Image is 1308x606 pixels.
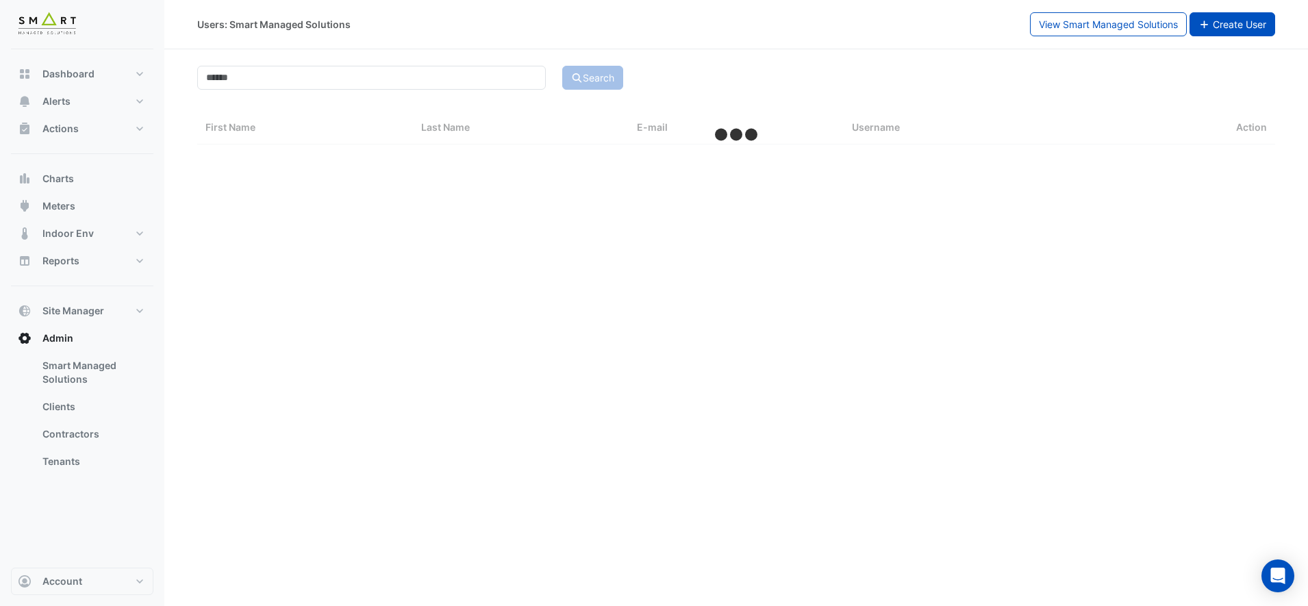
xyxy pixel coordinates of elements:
button: View Smart Managed Solutions [1030,12,1187,36]
a: Contractors [32,420,153,448]
app-icon: Reports [18,254,32,268]
span: Charts [42,172,74,186]
app-icon: Meters [18,199,32,213]
span: E-mail [637,121,668,133]
app-icon: Actions [18,122,32,136]
a: Clients [32,393,153,420]
div: Admin [11,352,153,481]
button: Account [11,568,153,595]
span: Create User [1213,18,1266,30]
span: Indoor Env [42,227,94,240]
span: Admin [42,331,73,345]
app-icon: Dashboard [18,67,32,81]
span: View Smart Managed Solutions [1039,18,1178,30]
button: Admin [11,325,153,352]
span: Account [42,575,82,588]
button: Dashboard [11,60,153,88]
button: Create User [1190,12,1276,36]
app-icon: Charts [18,172,32,186]
app-icon: Site Manager [18,304,32,318]
span: First Name [205,121,255,133]
app-icon: Alerts [18,94,32,108]
button: Alerts [11,88,153,115]
span: Actions [42,122,79,136]
div: Open Intercom Messenger [1261,559,1294,592]
button: Meters [11,192,153,220]
span: Meters [42,199,75,213]
span: Username [852,121,900,133]
button: Indoor Env [11,220,153,247]
button: Charts [11,165,153,192]
span: Site Manager [42,304,104,318]
span: Action [1236,120,1267,136]
span: Dashboard [42,67,95,81]
div: Users: Smart Managed Solutions [197,17,351,31]
img: Company Logo [16,11,78,38]
a: Smart Managed Solutions [32,352,153,393]
button: Site Manager [11,297,153,325]
span: Alerts [42,94,71,108]
a: Tenants [32,448,153,475]
span: Last Name [421,121,470,133]
app-icon: Indoor Env [18,227,32,240]
button: Reports [11,247,153,275]
app-icon: Admin [18,331,32,345]
span: Reports [42,254,79,268]
button: Actions [11,115,153,142]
